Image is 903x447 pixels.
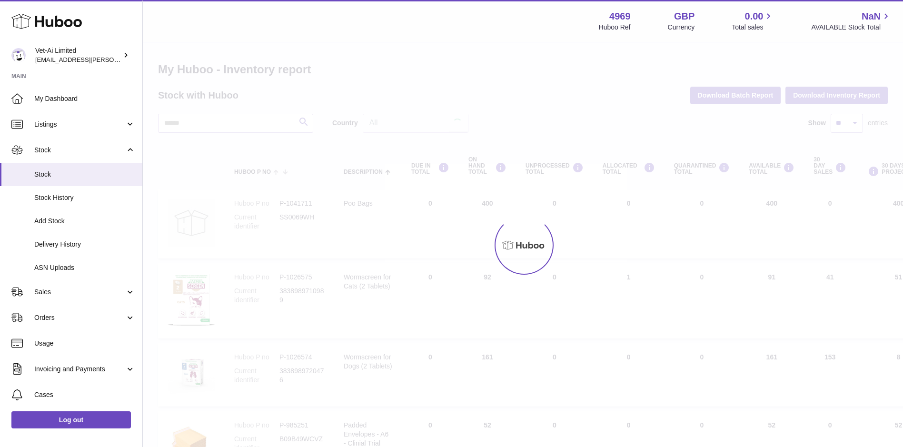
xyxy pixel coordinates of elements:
span: [EMAIL_ADDRESS][PERSON_NAME][DOMAIN_NAME] [35,56,191,63]
span: Stock [34,146,125,155]
img: abbey.fraser-roe@vet-ai.com [11,48,26,62]
span: My Dashboard [34,94,135,103]
span: Total sales [732,23,774,32]
a: 0.00 Total sales [732,10,774,32]
a: NaN AVAILABLE Stock Total [811,10,892,32]
span: 0.00 [745,10,764,23]
span: Sales [34,288,125,297]
span: ASN Uploads [34,263,135,272]
span: Invoicing and Payments [34,365,125,374]
span: Usage [34,339,135,348]
strong: 4969 [609,10,631,23]
span: Add Stock [34,217,135,226]
div: Vet-Ai Limited [35,46,121,64]
span: Orders [34,313,125,322]
span: Stock History [34,193,135,202]
div: Huboo Ref [599,23,631,32]
div: Currency [668,23,695,32]
span: Listings [34,120,125,129]
span: Delivery History [34,240,135,249]
a: Log out [11,411,131,428]
strong: GBP [674,10,695,23]
span: Cases [34,390,135,399]
span: AVAILABLE Stock Total [811,23,892,32]
span: Stock [34,170,135,179]
span: NaN [862,10,881,23]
